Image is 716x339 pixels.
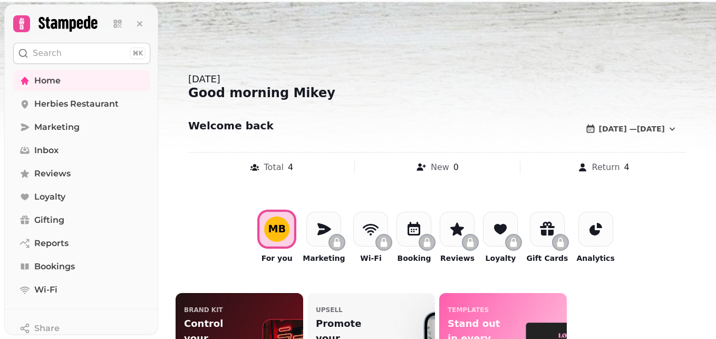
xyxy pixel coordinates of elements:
[33,47,62,60] p: Search
[262,253,293,263] p: For you
[13,210,150,231] a: Gifting
[13,43,150,64] button: Search⌘K
[577,118,686,139] button: [DATE] —[DATE]
[34,121,80,134] span: Marketing
[13,163,150,184] a: Reviews
[397,253,431,263] p: Booking
[599,125,665,133] span: [DATE] — [DATE]
[13,256,150,277] a: Bookings
[526,253,568,263] p: Gift Cards
[360,253,381,263] p: Wi-Fi
[34,284,57,296] span: Wi-Fi
[188,72,686,87] div: [DATE]
[13,233,150,254] a: Reports
[130,48,146,59] div: ⌘K
[268,224,286,234] div: M B
[184,306,223,314] p: Brand Kit
[34,98,119,110] span: Herbies Restaurant
[34,74,61,87] span: Home
[13,117,150,138] a: Marketing
[188,84,686,101] div: Good morning Mikey
[303,253,345,263] p: Marketing
[34,214,64,227] span: Gifting
[440,253,475,263] p: Reviews
[13,93,150,115] a: Herbies Restaurant
[34,167,71,180] span: Reviews
[13,140,150,161] a: Inbox
[448,306,489,314] p: templates
[34,191,65,203] span: Loyalty
[188,118,391,133] h2: Welcome back
[34,237,69,250] span: Reports
[576,253,614,263] p: Analytics
[34,260,75,273] span: Bookings
[13,186,150,208] a: Loyalty
[13,279,150,300] a: Wi-Fi
[486,253,516,263] p: Loyalty
[34,322,60,335] span: Share
[316,306,343,314] p: upsell
[13,318,150,339] button: Share
[34,144,59,157] span: Inbox
[13,70,150,91] a: Home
